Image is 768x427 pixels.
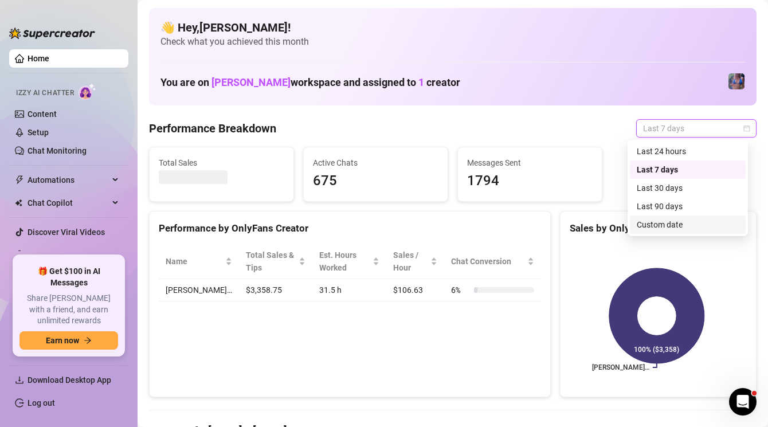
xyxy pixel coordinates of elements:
[418,76,424,88] span: 1
[637,200,739,213] div: Last 90 days
[467,156,593,169] span: Messages Sent
[444,244,541,279] th: Chat Conversion
[211,76,291,88] span: [PERSON_NAME]
[9,28,95,39] img: logo-BBDzfeDw.svg
[728,73,745,89] img: Jaylie
[729,388,757,416] iframe: Intercom live chat
[637,163,739,176] div: Last 7 days
[592,363,649,371] text: [PERSON_NAME]…
[84,336,92,344] span: arrow-right
[28,228,105,237] a: Discover Viral Videos
[160,19,745,36] h4: 👋 Hey, [PERSON_NAME] !
[15,175,24,185] span: thunderbolt
[630,142,746,160] div: Last 24 hours
[312,279,386,301] td: 31.5 h
[313,156,438,169] span: Active Chats
[16,88,74,99] span: Izzy AI Chatter
[28,171,109,189] span: Automations
[19,266,118,288] span: 🎁 Get $100 in AI Messages
[28,375,111,385] span: Download Desktop App
[451,284,469,296] span: 6 %
[15,375,24,385] span: download
[637,218,739,231] div: Custom date
[239,244,312,279] th: Total Sales & Tips
[637,182,739,194] div: Last 30 days
[28,146,87,155] a: Chat Monitoring
[79,83,96,100] img: AI Chatter
[19,293,118,327] span: Share [PERSON_NAME] with a friend, and earn unlimited rewards
[19,331,118,350] button: Earn nowarrow-right
[159,221,541,236] div: Performance by OnlyFans Creator
[630,179,746,197] div: Last 30 days
[160,76,460,89] h1: You are on workspace and assigned to creator
[743,125,750,132] span: calendar
[313,170,438,192] span: 675
[393,249,428,274] span: Sales / Hour
[246,249,296,274] span: Total Sales & Tips
[386,279,444,301] td: $106.63
[159,279,239,301] td: [PERSON_NAME]…
[630,197,746,216] div: Last 90 days
[160,36,745,48] span: Check what you achieved this month
[630,216,746,234] div: Custom date
[239,279,312,301] td: $3,358.75
[637,145,739,158] div: Last 24 hours
[451,255,525,268] span: Chat Conversion
[28,109,57,119] a: Content
[570,221,747,236] div: Sales by OnlyFans Creator
[28,194,109,212] span: Chat Copilot
[15,199,22,207] img: Chat Copilot
[159,156,284,169] span: Total Sales
[643,120,750,137] span: Last 7 days
[28,128,49,137] a: Setup
[159,244,239,279] th: Name
[28,250,58,260] a: Settings
[149,120,276,136] h4: Performance Breakdown
[46,336,79,345] span: Earn now
[319,249,370,274] div: Est. Hours Worked
[467,170,593,192] span: 1794
[386,244,444,279] th: Sales / Hour
[630,160,746,179] div: Last 7 days
[28,54,49,63] a: Home
[166,255,223,268] span: Name
[28,398,55,408] a: Log out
